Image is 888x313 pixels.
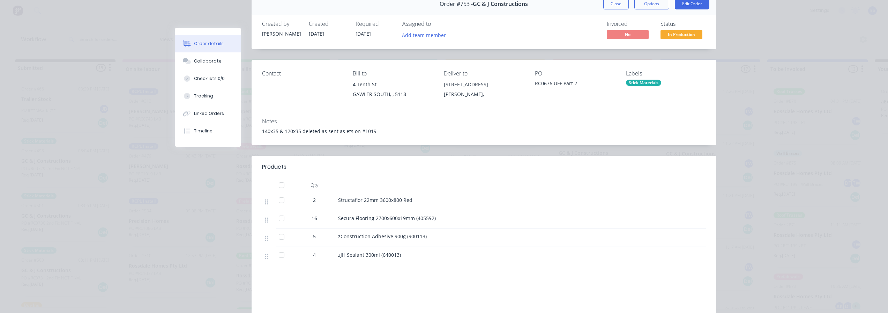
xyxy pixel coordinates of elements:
div: GAWLER SOUTH, , 5118 [353,89,433,99]
div: 4 Tenth StGAWLER SOUTH, , 5118 [353,80,433,102]
div: 4 Tenth St [353,80,433,89]
div: Created [309,21,347,27]
span: No [607,30,649,39]
div: Deliver to [444,70,524,77]
span: GC & J Constructions [473,1,528,7]
span: Structaflor 22mm 3600x800 Red [338,197,412,203]
div: Bill to [353,70,433,77]
button: Collaborate [175,52,241,70]
div: [STREET_ADDRESS] [444,80,524,89]
div: Stick Materials [626,80,661,86]
span: [DATE] [356,30,371,37]
div: Checklists 0/0 [194,75,225,82]
div: Assigned to [402,21,472,27]
span: Order #753 - [440,1,473,7]
span: 2 [313,196,316,204]
div: Labels [626,70,706,77]
div: Qty [293,178,335,192]
div: RC0676 UFF Part 2 [535,80,615,89]
div: Contact [262,70,342,77]
span: zConstruction Adhesive 900g (900113) [338,233,427,240]
div: [PERSON_NAME], [444,89,524,99]
div: Invoiced [607,21,652,27]
span: [DATE] [309,30,324,37]
div: Tracking [194,93,213,99]
div: PO [535,70,615,77]
div: 140x35 & 120x35 deleted as sent as ets on #1019 [262,128,706,135]
span: 4 [313,251,316,259]
div: [STREET_ADDRESS][PERSON_NAME], [444,80,524,102]
span: 16 [312,214,317,222]
div: Status [661,21,706,27]
button: Checklists 0/0 [175,70,241,87]
div: Order details [194,41,224,47]
div: Timeline [194,128,212,134]
div: Products [262,163,286,171]
button: In Production [661,30,702,41]
div: Required [356,21,394,27]
div: Notes [262,118,706,125]
button: Add team member [402,30,450,39]
span: Secura Flooring 2700x600x19mm (405592) [338,215,436,221]
div: Linked Orders [194,110,224,117]
div: Created by [262,21,300,27]
button: Order details [175,35,241,52]
div: Collaborate [194,58,222,64]
button: Linked Orders [175,105,241,122]
span: In Production [661,30,702,39]
button: Timeline [175,122,241,140]
button: Tracking [175,87,241,105]
button: Add team member [398,30,449,39]
span: zJH Sealant 300ml (640013) [338,252,401,258]
div: [PERSON_NAME] [262,30,300,37]
span: 5 [313,233,316,240]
